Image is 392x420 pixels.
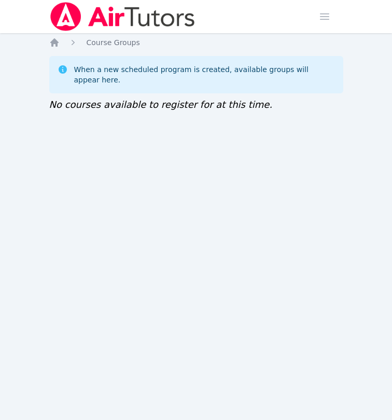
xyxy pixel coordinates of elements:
span: No courses available to register for at this time. [49,99,273,110]
nav: Breadcrumb [49,37,343,48]
span: Course Groups [87,38,140,47]
div: When a new scheduled program is created, available groups will appear here. [74,64,335,85]
a: Course Groups [87,37,140,48]
img: Air Tutors [49,2,196,31]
